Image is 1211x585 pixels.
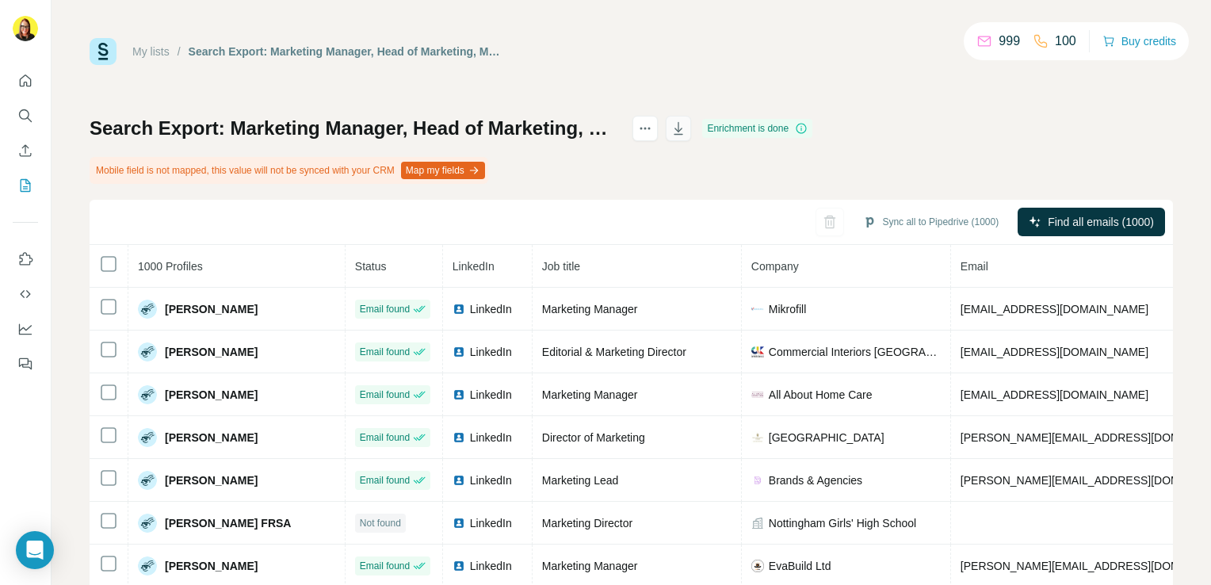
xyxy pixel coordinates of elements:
span: Email found [360,345,410,359]
p: 100 [1055,32,1076,51]
span: EvaBuild Ltd [769,558,831,574]
img: LinkedIn logo [453,560,465,572]
span: Commercial Interiors [GEOGRAPHIC_DATA] [769,344,941,360]
span: LinkedIn [470,472,512,488]
img: Avatar [138,514,157,533]
span: [PERSON_NAME] [165,472,258,488]
button: Sync all to Pipedrive (1000) [852,210,1010,234]
a: My lists [132,45,170,58]
span: Marketing Director [542,517,632,530]
span: Brands & Agencies [769,472,862,488]
span: LinkedIn [470,301,512,317]
span: LinkedIn [470,344,512,360]
span: Director of Marketing [542,431,645,444]
span: Job title [542,260,580,273]
button: Quick start [13,67,38,95]
img: company-logo [751,307,764,312]
span: Company [751,260,799,273]
h1: Search Export: Marketing Manager, Head of Marketing, Marketing Director, 1st degree connections -... [90,116,618,141]
img: Avatar [13,16,38,41]
span: Email found [360,388,410,402]
span: [EMAIL_ADDRESS][DOMAIN_NAME] [961,303,1148,315]
span: LinkedIn [470,558,512,574]
span: Marketing Lead [542,474,619,487]
span: Mikrofill [769,301,806,317]
span: 1000 Profiles [138,260,203,273]
img: LinkedIn logo [453,517,465,530]
span: Email found [360,302,410,316]
img: Avatar [138,385,157,404]
div: Enrichment is done [702,119,812,138]
span: Status [355,260,387,273]
span: [PERSON_NAME] [165,558,258,574]
span: Marketing Manager [542,560,638,572]
span: Email [961,260,988,273]
div: Search Export: Marketing Manager, Head of Marketing, Marketing Director, 1st degree connections -... [189,44,503,59]
span: LinkedIn [470,515,512,531]
li: / [178,44,181,59]
button: Find all emails (1000) [1018,208,1165,236]
img: LinkedIn logo [453,474,465,487]
button: Buy credits [1102,30,1176,52]
button: Dashboard [13,315,38,343]
button: Enrich CSV [13,136,38,165]
span: [PERSON_NAME] [165,301,258,317]
img: Avatar [138,300,157,319]
span: [PERSON_NAME] [165,344,258,360]
span: Find all emails (1000) [1048,214,1154,230]
button: Map my fields [401,162,485,179]
span: LinkedIn [470,387,512,403]
span: All About Home Care [769,387,873,403]
img: company-logo [751,474,764,487]
img: LinkedIn logo [453,388,465,401]
button: Search [13,101,38,130]
span: Nottingham Girls'​ High School [769,515,916,531]
img: LinkedIn logo [453,431,465,444]
span: [PERSON_NAME] FRSA [165,515,291,531]
span: [PERSON_NAME] [165,387,258,403]
button: My lists [13,171,38,200]
img: company-logo [751,346,764,358]
span: Not found [360,516,401,530]
span: [EMAIL_ADDRESS][DOMAIN_NAME] [961,388,1148,401]
span: LinkedIn [470,430,512,445]
img: company-logo [751,431,764,444]
span: [PERSON_NAME] [165,430,258,445]
span: Email found [360,559,410,573]
span: [GEOGRAPHIC_DATA] [769,430,884,445]
button: Feedback [13,350,38,378]
img: Avatar [138,556,157,575]
p: 999 [999,32,1020,51]
img: LinkedIn logo [453,346,465,358]
span: Editorial & Marketing Director [542,346,686,358]
span: Email found [360,473,410,487]
img: Avatar [138,471,157,490]
img: Avatar [138,342,157,361]
img: company-logo [751,560,764,572]
img: Surfe Logo [90,38,117,65]
img: LinkedIn logo [453,303,465,315]
div: Open Intercom Messenger [16,531,54,569]
span: Marketing Manager [542,303,638,315]
span: [EMAIL_ADDRESS][DOMAIN_NAME] [961,346,1148,358]
img: Avatar [138,428,157,447]
img: company-logo [751,388,764,401]
span: LinkedIn [453,260,495,273]
span: Email found [360,430,410,445]
button: Use Surfe API [13,280,38,308]
span: Marketing Manager [542,388,638,401]
div: Mobile field is not mapped, this value will not be synced with your CRM [90,157,488,184]
button: Use Surfe on LinkedIn [13,245,38,273]
button: actions [632,116,658,141]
